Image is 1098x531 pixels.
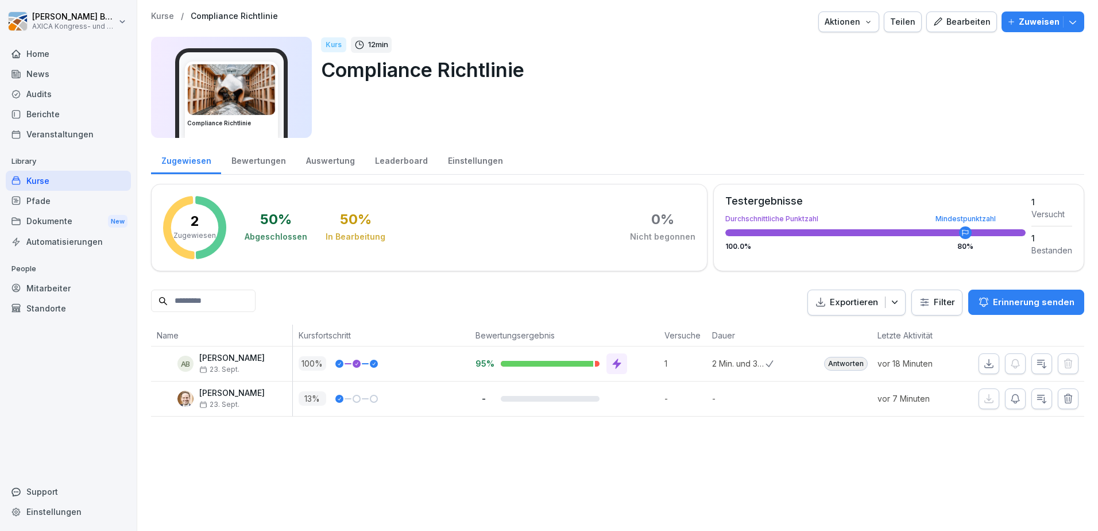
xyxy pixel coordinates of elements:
p: Erinnerung senden [993,296,1074,309]
p: AXICA Kongress- und Tagungszentrum Pariser Platz 3 GmbH [32,22,116,30]
p: Zugewiesen [173,230,216,241]
a: Leaderboard [365,145,438,174]
div: 1 [1031,196,1072,208]
a: Einstellungen [6,502,131,522]
p: 2 [191,214,199,228]
div: Dokumente [6,211,131,232]
span: 23. Sept. [199,401,239,409]
div: Testergebnisse [725,196,1026,206]
p: [PERSON_NAME] [199,353,265,363]
p: Letzte Aktivität [877,329,954,341]
p: People [6,260,131,278]
p: 13 % [299,391,326,406]
img: on34hxwqkpdynh7zcgurzpcn.png [177,391,194,407]
p: - [475,393,492,404]
div: Versucht [1031,208,1072,220]
a: Bewertungen [221,145,296,174]
div: Teilen [890,16,915,28]
a: Audits [6,84,131,104]
div: 0 % [651,213,674,226]
p: Versuche [664,329,700,341]
a: Einstellungen [438,145,513,174]
div: 100.0 % [725,243,1026,250]
p: [PERSON_NAME] [199,388,265,398]
p: 100 % [299,356,326,371]
a: Auswertung [296,145,365,174]
a: Mitarbeiter [6,278,131,298]
p: Zuweisen [1019,16,1060,28]
button: Aktionen [818,11,879,32]
p: Name [157,329,287,341]
a: Standorte [6,298,131,318]
a: News [6,64,131,84]
a: Pfade [6,191,131,211]
p: vor 18 Minuten [877,357,960,370]
a: Veranstaltungen [6,124,131,144]
button: Erinnerung senden [968,290,1084,315]
div: Bearbeiten [933,16,991,28]
div: New [108,215,127,228]
div: Support [6,482,131,502]
p: Bewertungsergebnis [475,329,653,341]
a: Home [6,44,131,64]
span: 23. Sept. [199,365,239,374]
a: DokumenteNew [6,211,131,232]
div: In Bearbeitung [326,231,385,243]
div: 50 % [340,213,372,226]
p: / [181,11,184,21]
p: vor 7 Minuten [877,393,960,405]
p: - [712,393,765,405]
div: AB [177,356,194,372]
a: Automatisierungen [6,232,131,252]
div: Durchschnittliche Punktzahl [725,216,1026,222]
button: Teilen [884,11,922,32]
div: 50 % [260,213,292,226]
div: Nicht begonnen [630,231,695,243]
p: 95% [475,358,492,369]
a: Zugewiesen [151,145,221,174]
div: Antworten [824,357,868,371]
div: 1 [1031,232,1072,244]
p: [PERSON_NAME] Buttgereit [32,12,116,22]
p: Compliance Richtlinie [321,55,1075,84]
p: - [664,393,706,405]
div: Mindestpunktzahl [935,216,996,222]
button: Bearbeiten [926,11,997,32]
a: Kurse [151,11,174,21]
p: Kursfortschritt [299,329,465,341]
div: 80 % [957,243,973,250]
div: Filter [919,297,955,308]
div: Kurs [321,37,346,52]
div: Abgeschlossen [245,231,307,243]
p: Library [6,152,131,171]
a: Kurse [6,171,131,191]
div: Bestanden [1031,244,1072,256]
img: m6azt6by63mj5b74vcaonl5f.png [188,64,275,115]
button: Exportieren [807,290,906,315]
a: Berichte [6,104,131,124]
p: Exportieren [830,296,878,309]
button: Filter [912,290,962,315]
div: Aktionen [825,16,873,28]
a: Compliance Richtlinie [191,11,278,21]
button: Zuweisen [1002,11,1084,32]
p: 2 Min. und 31 Sek. [712,357,765,370]
p: Dauer [712,329,760,341]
